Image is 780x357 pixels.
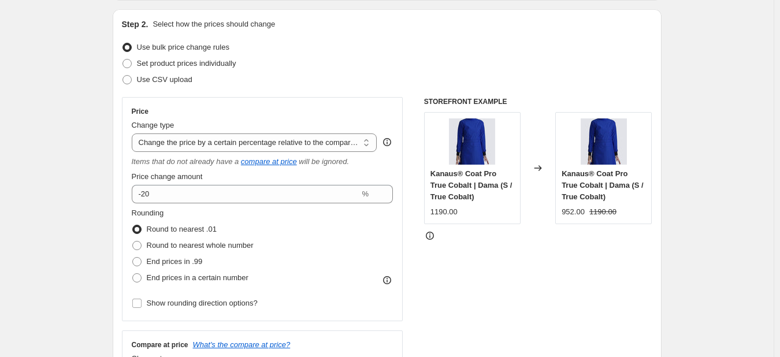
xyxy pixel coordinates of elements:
[589,207,616,216] span: 1190.00
[147,299,258,307] span: Show rounding direction options?
[132,107,148,116] h3: Price
[137,59,236,68] span: Set product prices individually
[430,207,458,216] span: 1190.00
[122,18,148,30] h2: Step 2.
[581,118,627,165] img: COATPRO-COBALT-DM1_80x.jpg
[193,340,291,349] button: What's the compare at price?
[147,273,248,282] span: End prices in a certain number
[137,75,192,84] span: Use CSV upload
[147,241,254,250] span: Round to nearest whole number
[132,121,174,129] span: Change type
[362,189,369,198] span: %
[299,157,349,166] i: will be ignored.
[241,157,297,166] button: compare at price
[137,43,229,51] span: Use bulk price change rules
[153,18,275,30] p: Select how the prices should change
[449,118,495,165] img: COATPRO-COBALT-DM1_80x.jpg
[132,185,360,203] input: -20
[147,225,217,233] span: Round to nearest .01
[430,169,512,201] span: Kanaus® Coat Pro True Cobalt | Dama (S / True Cobalt)
[132,157,239,166] i: Items that do not already have a
[562,207,585,216] span: 952.00
[132,209,164,217] span: Rounding
[562,169,644,201] span: Kanaus® Coat Pro True Cobalt | Dama (S / True Cobalt)
[132,340,188,349] h3: Compare at price
[132,172,203,181] span: Price change amount
[424,97,652,106] h6: STOREFRONT EXAMPLE
[381,136,393,148] div: help
[147,257,203,266] span: End prices in .99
